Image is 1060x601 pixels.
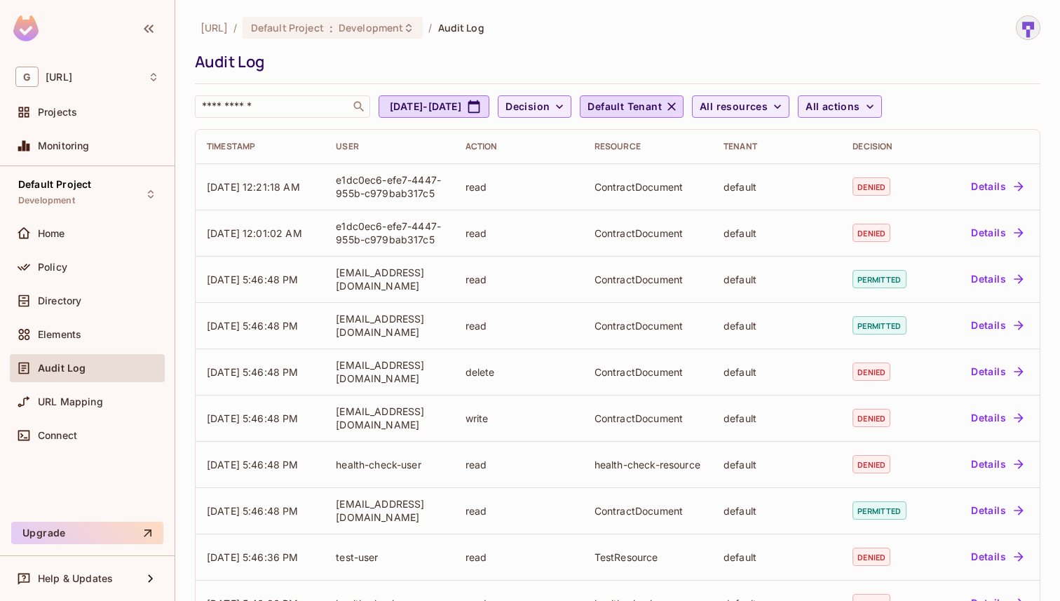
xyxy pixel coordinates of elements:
[723,141,830,152] div: Tenant
[336,266,442,292] div: [EMAIL_ADDRESS][DOMAIN_NAME]
[723,458,830,471] div: default
[723,412,830,425] div: default
[798,95,881,118] button: All actions
[594,273,701,286] div: ContractDocument
[207,274,299,285] span: [DATE] 5:46:48 PM
[723,504,830,518] div: default
[207,366,299,378] span: [DATE] 5:46:48 PM
[38,396,103,407] span: URL Mapping
[587,98,662,116] span: Default Tenant
[594,227,701,240] div: ContractDocument
[38,363,86,374] span: Audit Log
[466,141,572,152] div: Action
[336,405,442,431] div: [EMAIL_ADDRESS][DOMAIN_NAME]
[700,98,768,116] span: All resources
[38,140,90,151] span: Monitoring
[852,316,906,335] span: permitted
[438,21,484,34] span: Audit Log
[965,222,1028,244] button: Details
[336,312,442,339] div: [EMAIL_ADDRESS][DOMAIN_NAME]
[852,409,890,427] span: denied
[852,548,890,566] span: denied
[207,551,299,563] span: [DATE] 5:46:36 PM
[594,458,701,471] div: health-check-resource
[965,407,1028,429] button: Details
[594,551,701,564] div: TestResource
[723,273,830,286] div: default
[466,551,572,564] div: read
[594,504,701,518] div: ContractDocument
[207,412,299,424] span: [DATE] 5:46:48 PM
[38,262,67,273] span: Policy
[466,504,572,518] div: read
[466,273,572,286] div: read
[594,180,701,194] div: ContractDocument
[965,360,1028,383] button: Details
[498,95,571,118] button: Decision
[207,505,299,517] span: [DATE] 5:46:48 PM
[965,499,1028,522] button: Details
[38,295,81,306] span: Directory
[207,181,300,193] span: [DATE] 12:21:18 AM
[38,228,65,239] span: Home
[505,98,550,116] span: Decision
[336,173,442,200] div: e1dc0ec6-efe7-4447-955b-c979bab317c5
[207,320,299,332] span: [DATE] 5:46:48 PM
[466,319,572,332] div: read
[965,546,1028,568] button: Details
[1017,16,1040,39] img: sharmila@genworx.ai
[723,180,830,194] div: default
[965,314,1028,337] button: Details
[806,98,859,116] span: All actions
[336,141,442,152] div: User
[852,177,890,196] span: denied
[723,551,830,564] div: default
[852,224,890,242] span: denied
[336,358,442,385] div: [EMAIL_ADDRESS][DOMAIN_NAME]
[18,179,91,190] span: Default Project
[11,522,163,544] button: Upgrade
[13,15,39,41] img: SReyMgAAAABJRU5ErkJggg==
[965,268,1028,290] button: Details
[723,365,830,379] div: default
[466,227,572,240] div: read
[965,175,1028,198] button: Details
[207,227,302,239] span: [DATE] 12:01:02 AM
[251,21,324,34] span: Default Project
[201,21,228,34] span: the active workspace
[336,458,442,471] div: health-check-user
[329,22,334,34] span: :
[852,501,906,520] span: permitted
[852,141,923,152] div: Decision
[336,220,442,246] div: e1dc0ec6-efe7-4447-955b-c979bab317c5
[466,412,572,425] div: write
[339,21,403,34] span: Development
[38,573,113,584] span: Help & Updates
[594,412,701,425] div: ContractDocument
[594,141,701,152] div: Resource
[580,95,684,118] button: Default Tenant
[723,319,830,332] div: default
[594,365,701,379] div: ContractDocument
[852,270,906,288] span: permitted
[852,363,890,381] span: denied
[336,497,442,524] div: [EMAIL_ADDRESS][DOMAIN_NAME]
[15,67,39,87] span: G
[852,455,890,473] span: denied
[38,107,77,118] span: Projects
[466,365,572,379] div: delete
[38,329,81,340] span: Elements
[723,227,830,240] div: default
[207,459,299,471] span: [DATE] 5:46:48 PM
[38,430,77,441] span: Connect
[336,551,442,564] div: test-user
[428,21,432,34] li: /
[965,453,1028,475] button: Details
[233,21,237,34] li: /
[379,95,489,118] button: [DATE]-[DATE]
[466,180,572,194] div: read
[18,195,75,206] span: Development
[46,72,72,83] span: Workspace: genworx.ai
[207,141,313,152] div: Timestamp
[466,458,572,471] div: read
